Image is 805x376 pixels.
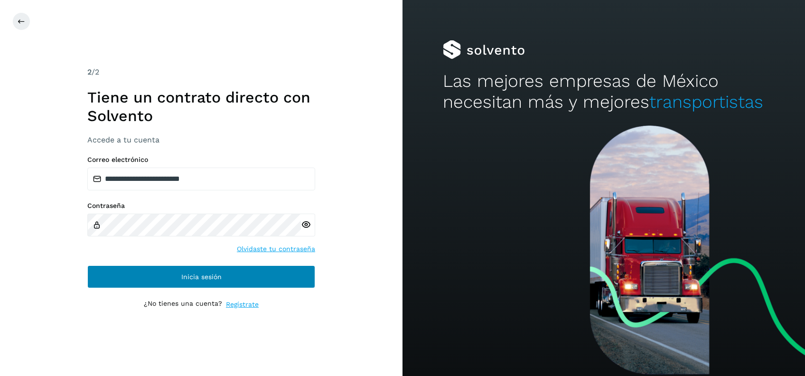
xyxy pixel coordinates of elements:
[226,300,259,310] a: Regístrate
[181,273,222,280] span: Inicia sesión
[87,265,315,288] button: Inicia sesión
[144,300,222,310] p: ¿No tienes una cuenta?
[649,92,763,112] span: transportistas
[87,88,315,125] h1: Tiene un contrato directo con Solvento
[443,71,765,113] h2: Las mejores empresas de México necesitan más y mejores
[237,244,315,254] a: Olvidaste tu contraseña
[87,135,315,144] h3: Accede a tu cuenta
[87,202,315,210] label: Contraseña
[87,156,315,164] label: Correo electrónico
[87,67,92,76] span: 2
[87,66,315,78] div: /2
